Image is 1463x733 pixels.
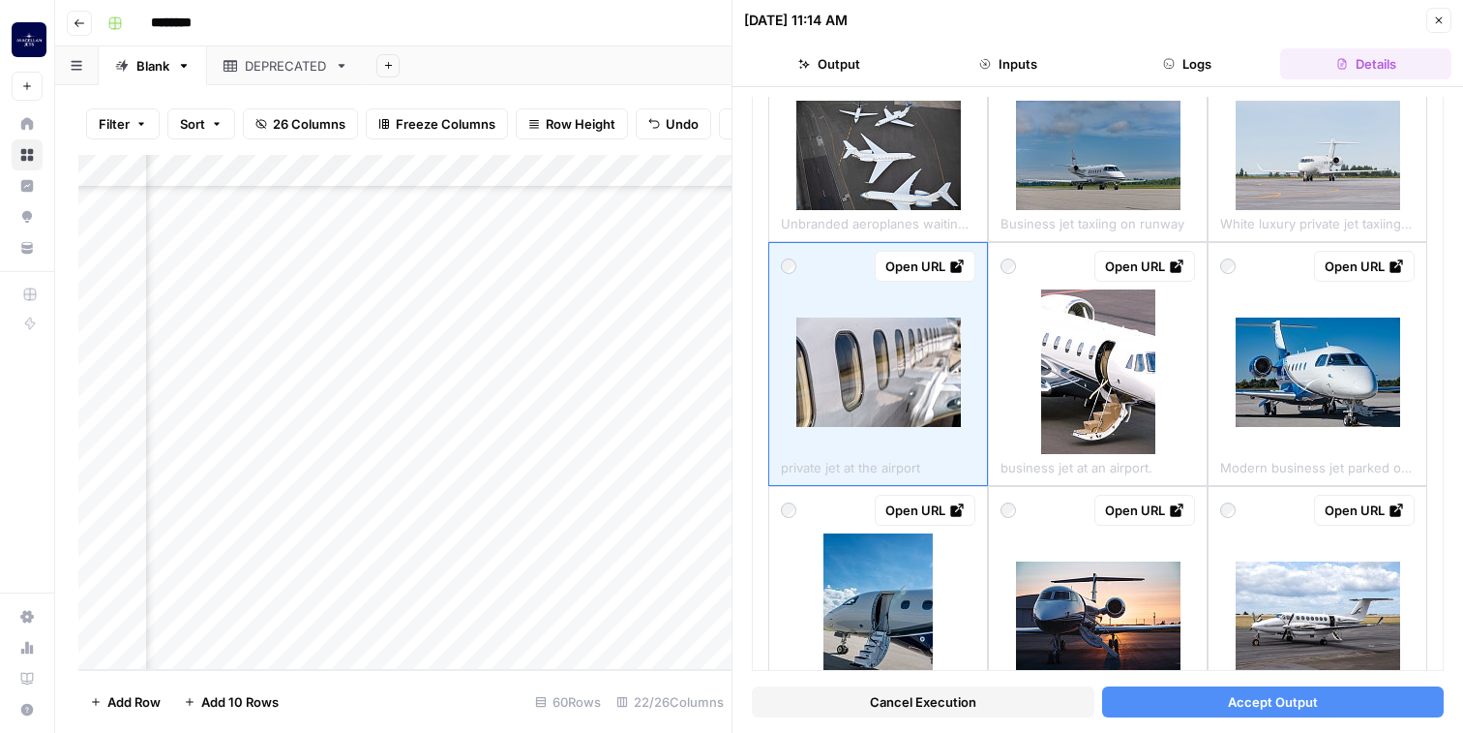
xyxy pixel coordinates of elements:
div: [DATE] 11:14 AM [744,11,848,30]
button: Sort [167,108,235,139]
div: Open URL [885,257,965,276]
button: 26 Columns [243,108,358,139]
img: business-jet-at-an-airport.jpg [1041,290,1155,454]
img: private-jet-at-the-airport.jpg [796,318,961,427]
img: private-jet-parked-at-an-airport.jpg [1016,562,1180,671]
a: Blank [99,46,207,85]
img: white-luxury-private-jet-taxiing-on-airport-taxiway.jpg [1236,101,1400,210]
span: Freeze Columns [396,114,495,134]
span: White luxury private jet taxiing on airport taxiway [1220,210,1415,233]
a: Open URL [875,495,975,526]
img: business-jet-taxiing-on-runway.jpg [1016,101,1180,210]
div: Open URL [1105,257,1184,276]
div: 60 Rows [527,687,609,718]
img: twin-engined-turboprop-aircraft.jpg [1236,562,1400,671]
button: Output [744,48,915,79]
img: modern-business-jet-parked-on-the-airport-apron-under-clear-blue-sky.jpg [1236,318,1400,427]
div: Blank [136,56,169,76]
div: DEPRECATED [245,56,327,76]
span: Cancel Execution [870,692,976,712]
button: Add Row [78,687,172,718]
span: Add Row [107,692,161,712]
div: Open URL [1325,501,1404,520]
a: Open URL [1314,251,1415,282]
span: Unbranded aeroplanes waiting on runway [781,210,975,233]
button: Logs [1102,48,1273,79]
a: DEPRECATED [207,46,365,85]
button: Details [1280,48,1451,79]
div: 22/26 Columns [609,687,731,718]
a: Browse [12,139,43,170]
div: Open URL [885,501,965,520]
button: Undo [636,108,711,139]
span: Add 10 Rows [201,692,279,712]
span: Accept Output [1228,692,1318,712]
button: Row Height [516,108,628,139]
a: Usage [12,632,43,663]
a: Open URL [1094,251,1195,282]
a: Your Data [12,232,43,263]
a: Open URL [1094,495,1195,526]
div: Open URL [1325,257,1404,276]
span: Business jet taxiing on runway [1000,210,1184,233]
a: Open URL [1314,495,1415,526]
span: private jet at the airport [781,454,920,477]
img: open-cabin-door-of-luxury-private-jet-under-blue-sky.jpg [823,534,933,698]
span: Modern business jet parked on the airport apron under clear blue sky [1220,454,1415,477]
span: business jet at an airport. [1000,454,1152,477]
a: Opportunities [12,201,43,232]
button: Workspace: Magellan Jets [12,15,43,64]
button: Freeze Columns [366,108,508,139]
button: Filter [86,108,160,139]
div: Open URL [1105,501,1184,520]
a: Insights [12,170,43,201]
span: Row Height [546,114,615,134]
button: Inputs [923,48,1094,79]
button: Accept Output [1102,687,1445,718]
span: Undo [666,114,699,134]
span: Filter [99,114,130,134]
a: Open URL [875,251,975,282]
button: Help + Support [12,694,43,725]
span: Sort [180,114,205,134]
span: 26 Columns [273,114,345,134]
img: Magellan Jets Logo [12,22,46,57]
button: Cancel Execution [752,687,1094,718]
button: Add 10 Rows [172,687,290,718]
a: Settings [12,601,43,632]
img: unbranded-aeroplanes-waiting-on-runway.jpg [796,101,961,210]
a: Home [12,108,43,139]
a: Learning Hub [12,663,43,694]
